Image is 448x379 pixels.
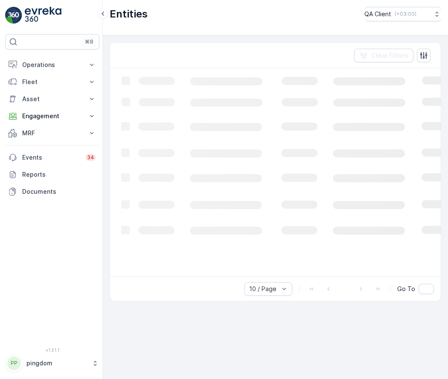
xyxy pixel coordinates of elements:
button: Fleet [5,73,99,90]
a: Events34 [5,149,99,166]
p: Clear Filters [371,51,408,60]
p: QA Client [364,10,391,18]
button: Asset [5,90,99,108]
p: Reports [22,170,96,179]
span: Go To [397,285,415,293]
img: logo [5,7,22,24]
p: ( +03:00 ) [395,11,416,17]
button: QA Client(+03:00) [364,7,441,21]
button: MRF [5,125,99,142]
p: Entities [110,7,148,21]
p: pingdom [26,359,87,367]
p: Asset [22,95,82,103]
button: Clear Filters [354,49,413,62]
a: Reports [5,166,99,183]
p: ⌘B [85,38,93,45]
button: Engagement [5,108,99,125]
p: 34 [87,154,94,161]
p: Engagement [22,112,82,120]
div: PP [7,356,21,370]
span: v 1.51.1 [5,347,99,353]
p: Documents [22,187,96,196]
a: Documents [5,183,99,200]
p: MRF [22,129,82,137]
img: logo_light-DOdMpM7g.png [25,7,61,24]
button: PPpingdom [5,354,99,372]
p: Fleet [22,78,82,86]
p: Operations [22,61,82,69]
p: Events [22,153,80,162]
button: Operations [5,56,99,73]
